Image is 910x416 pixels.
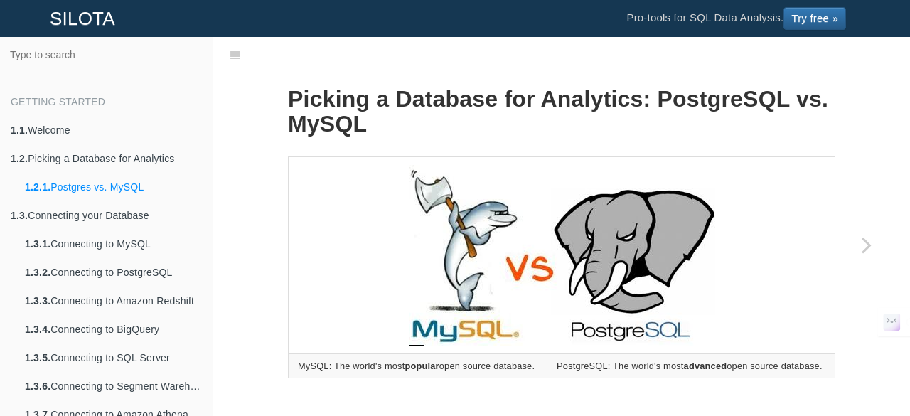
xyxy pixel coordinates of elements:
input: Type to search [4,41,208,68]
b: 1.3.2. [25,267,50,278]
h1: Picking a Database for Analytics: PostgreSQL vs. MySQL [288,87,835,137]
a: 1.3.3.Connecting to Amazon Redshift [14,287,213,315]
img: mysql-vs-postgresql.jpg [405,161,719,349]
td: PostgreSQL: The world's most open source database. [547,353,835,378]
td: MySQL: The world's most open source database. [289,353,547,378]
a: SILOTA [39,1,126,36]
b: 1.3.4. [25,324,50,335]
b: 1.2. [11,153,28,164]
a: 1.3.6.Connecting to Segment Warehouse [14,372,213,400]
strong: advanced [684,361,727,371]
a: Next page: Connecting your Database [835,73,899,416]
a: Try free » [783,7,846,30]
b: 1.1. [11,124,28,136]
b: 1.3.6. [25,380,50,392]
b: 1.3.3. [25,295,50,306]
iframe: Drift Widget Chat Controller [839,345,893,399]
b: 1.2.1. [25,181,50,193]
a: 1.3.1.Connecting to MySQL [14,230,213,258]
li: Pro-tools for SQL Data Analysis. [612,1,860,36]
strong: popular [405,361,439,371]
a: 1.3.5.Connecting to SQL Server [14,343,213,372]
b: 1.3. [11,210,28,221]
b: 1.3.1. [25,238,50,250]
a: 1.3.2.Connecting to PostgreSQL [14,258,213,287]
b: 1.3.5. [25,352,50,363]
a: 1.2.1.Postgres vs. MySQL [14,173,213,201]
a: 1.3.4.Connecting to BigQuery [14,315,213,343]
